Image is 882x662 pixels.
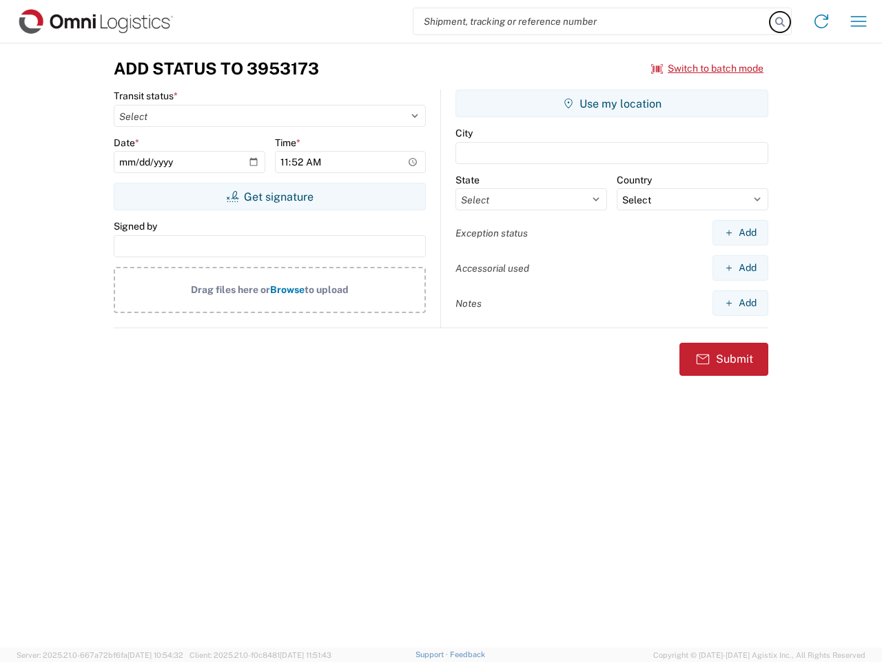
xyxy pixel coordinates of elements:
[617,174,652,186] label: Country
[450,650,485,659] a: Feedback
[191,284,270,295] span: Drag files here or
[712,220,768,245] button: Add
[305,284,349,295] span: to upload
[416,650,450,659] a: Support
[114,183,426,210] button: Get signature
[651,57,763,80] button: Switch to batch mode
[114,220,157,232] label: Signed by
[114,59,319,79] h3: Add Status to 3953173
[455,174,480,186] label: State
[712,290,768,316] button: Add
[280,651,331,659] span: [DATE] 11:51:43
[455,262,529,274] label: Accessorial used
[712,255,768,281] button: Add
[189,651,331,659] span: Client: 2025.21.0-f0c8481
[679,343,768,376] button: Submit
[413,8,770,34] input: Shipment, tracking or reference number
[17,651,183,659] span: Server: 2025.21.0-667a72bf6fa
[455,90,768,117] button: Use my location
[127,651,183,659] span: [DATE] 10:54:32
[114,90,178,102] label: Transit status
[455,227,528,239] label: Exception status
[455,127,473,139] label: City
[270,284,305,295] span: Browse
[455,297,482,310] label: Notes
[275,137,300,149] label: Time
[653,649,865,661] span: Copyright © [DATE]-[DATE] Agistix Inc., All Rights Reserved
[114,137,139,149] label: Date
